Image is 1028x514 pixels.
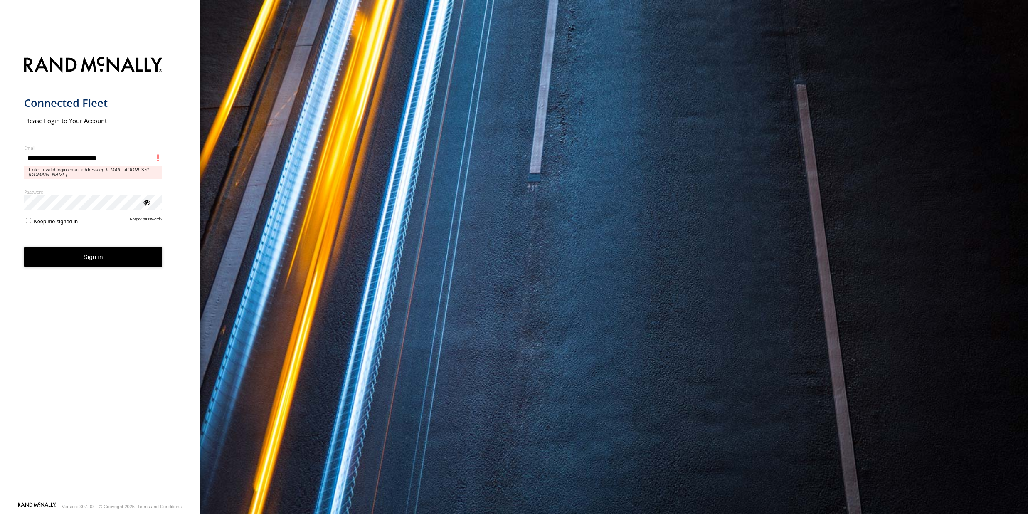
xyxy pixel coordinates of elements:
span: Keep me signed in [34,218,78,225]
a: Forgot password? [130,217,163,225]
form: main [24,52,176,502]
em: [EMAIL_ADDRESS][DOMAIN_NAME] [29,167,149,177]
h1: Connected Fleet [24,96,163,110]
label: Email [24,145,163,151]
div: Version: 307.00 [62,504,94,509]
a: Terms and Conditions [138,504,182,509]
h2: Please Login to Your Account [24,116,163,125]
label: Password [24,189,163,195]
input: Keep me signed in [26,218,31,223]
a: Visit our Website [18,502,56,511]
button: Sign in [24,247,163,267]
div: © Copyright 2025 - [99,504,182,509]
div: ViewPassword [142,198,150,206]
img: Rand McNally [24,55,163,76]
span: Enter a valid login email address eg. [24,166,163,179]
